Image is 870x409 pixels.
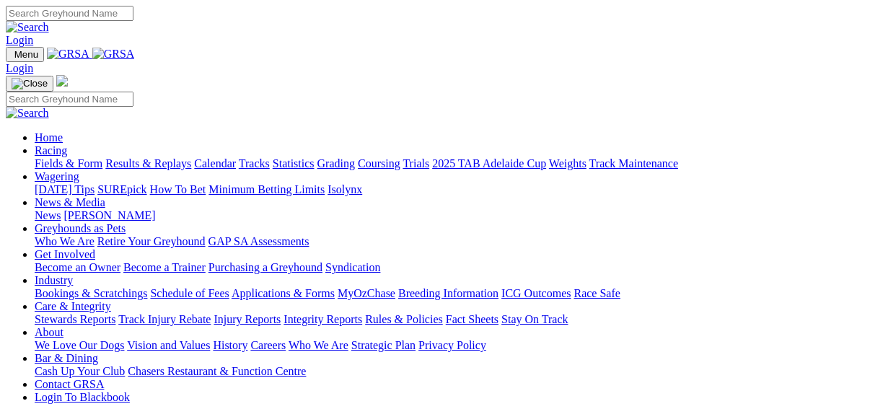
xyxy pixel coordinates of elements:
input: Search [6,92,133,107]
a: ICG Outcomes [501,287,571,299]
a: Chasers Restaurant & Function Centre [128,365,306,377]
a: Privacy Policy [418,339,486,351]
a: Retire Your Greyhound [97,235,206,247]
a: Stewards Reports [35,313,115,325]
a: Coursing [358,157,400,170]
a: Breeding Information [398,287,498,299]
a: Applications & Forms [232,287,335,299]
a: Who We Are [35,235,95,247]
a: Care & Integrity [35,300,111,312]
a: Schedule of Fees [150,287,229,299]
a: Stay On Track [501,313,568,325]
a: Track Maintenance [589,157,678,170]
a: Login [6,34,33,46]
a: Track Injury Rebate [118,313,211,325]
button: Toggle navigation [6,47,44,62]
a: Careers [250,339,286,351]
a: History [213,339,247,351]
a: Greyhounds as Pets [35,222,126,234]
a: News & Media [35,196,105,208]
a: Isolynx [328,183,362,195]
a: Syndication [325,261,380,273]
a: MyOzChase [338,287,395,299]
div: Racing [35,157,864,170]
a: Integrity Reports [284,313,362,325]
a: [DATE] Tips [35,183,95,195]
a: Vision and Values [127,339,210,351]
a: Statistics [273,157,315,170]
a: Login To Blackbook [35,391,130,403]
a: Calendar [194,157,236,170]
a: Industry [35,274,73,286]
a: How To Bet [150,183,206,195]
a: 2025 TAB Adelaide Cup [432,157,546,170]
a: Grading [317,157,355,170]
button: Toggle navigation [6,76,53,92]
img: logo-grsa-white.png [56,75,68,87]
div: About [35,339,864,352]
img: Close [12,78,48,89]
span: Menu [14,49,38,60]
a: Wagering [35,170,79,182]
a: Cash Up Your Club [35,365,125,377]
img: GRSA [92,48,135,61]
a: Become a Trainer [123,261,206,273]
a: Contact GRSA [35,378,104,390]
input: Search [6,6,133,21]
a: Injury Reports [214,313,281,325]
a: Fields & Form [35,157,102,170]
a: Get Involved [35,248,95,260]
a: Rules & Policies [365,313,443,325]
a: Trials [403,157,429,170]
a: Bar & Dining [35,352,98,364]
a: Minimum Betting Limits [208,183,325,195]
a: Results & Replays [105,157,191,170]
a: Home [35,131,63,144]
a: We Love Our Dogs [35,339,124,351]
div: Bar & Dining [35,365,864,378]
a: SUREpick [97,183,146,195]
a: GAP SA Assessments [208,235,309,247]
div: Industry [35,287,864,300]
a: About [35,326,63,338]
a: Strategic Plan [351,339,416,351]
img: Search [6,21,49,34]
img: Search [6,107,49,120]
a: Race Safe [574,287,620,299]
div: Greyhounds as Pets [35,235,864,248]
a: Purchasing a Greyhound [208,261,322,273]
a: News [35,209,61,221]
img: GRSA [47,48,89,61]
div: Care & Integrity [35,313,864,326]
a: Tracks [239,157,270,170]
a: Racing [35,144,67,157]
a: [PERSON_NAME] [63,209,155,221]
a: Become an Owner [35,261,120,273]
div: Wagering [35,183,864,196]
a: Login [6,62,33,74]
a: Weights [549,157,586,170]
a: Who We Are [289,339,348,351]
div: Get Involved [35,261,864,274]
a: Bookings & Scratchings [35,287,147,299]
a: Fact Sheets [446,313,498,325]
div: News & Media [35,209,864,222]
